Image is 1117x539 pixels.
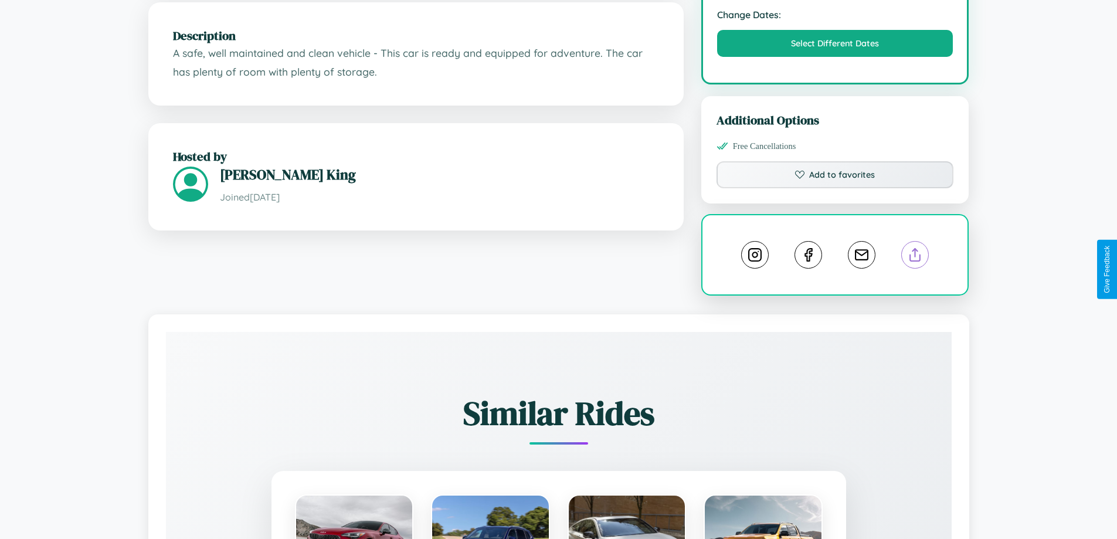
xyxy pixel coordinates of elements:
[717,111,954,128] h3: Additional Options
[220,189,659,206] p: Joined [DATE]
[717,30,953,57] button: Select Different Dates
[220,165,659,184] h3: [PERSON_NAME] King
[173,27,659,44] h2: Description
[173,44,659,81] p: A safe, well maintained and clean vehicle - This car is ready and equipped for adventure. The car...
[207,391,911,436] h2: Similar Rides
[733,141,796,151] span: Free Cancellations
[173,148,659,165] h2: Hosted by
[1103,246,1111,293] div: Give Feedback
[717,161,954,188] button: Add to favorites
[717,9,953,21] strong: Change Dates:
